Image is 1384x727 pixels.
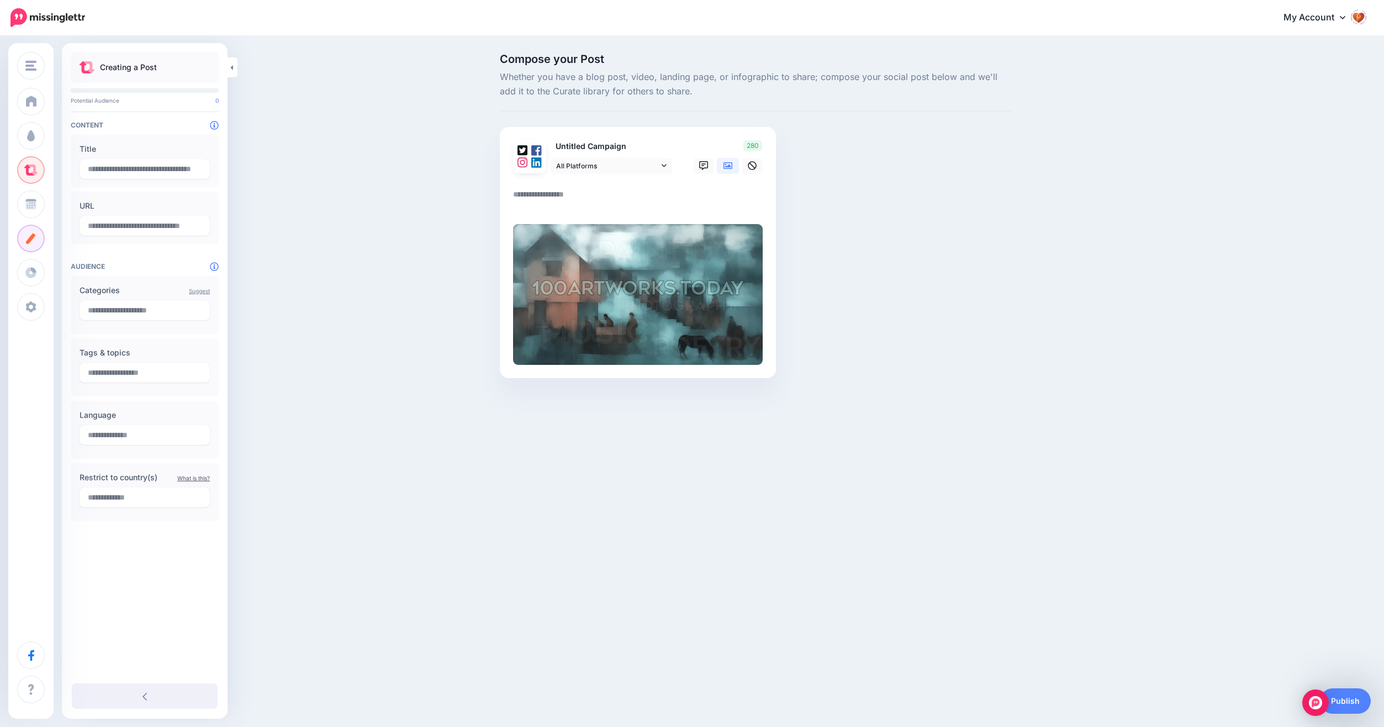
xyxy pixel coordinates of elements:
[189,288,210,294] a: Suggest
[177,475,210,481] a: What is this?
[1320,688,1371,714] a: Publish
[556,160,659,172] span: All Platforms
[215,97,219,104] span: 0
[743,140,762,151] span: 280
[551,140,673,153] p: Untitled Campaign
[80,61,94,73] img: curate.png
[71,121,219,129] h4: Content
[1272,4,1367,31] a: My Account
[25,61,36,71] img: menu.png
[80,284,210,297] label: Categories
[71,97,219,104] p: Potential Audience
[513,224,763,364] img: 4C81PIKIUGPN8KO7RO9LPCWPWAFEWJZ0.jpg
[80,408,210,422] label: Language
[551,158,672,174] a: All Platforms
[100,61,157,74] p: Creating a Post
[80,142,210,156] label: Title
[80,346,210,359] label: Tags & topics
[80,199,210,213] label: URL
[80,471,210,484] label: Restrict to country(s)
[10,8,85,27] img: Missinglettr
[1302,689,1329,716] div: Open Intercom Messenger
[500,54,1012,65] span: Compose your Post
[71,262,219,270] h4: Audience
[500,70,1012,99] span: Whether you have a blog post, video, landing page, or infographic to share; compose your social p...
